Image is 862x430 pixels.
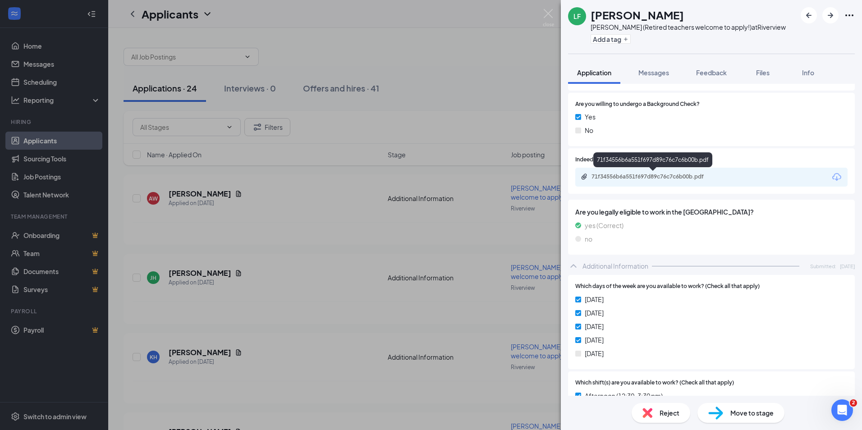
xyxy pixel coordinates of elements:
span: Are you legally eligible to work in the [GEOGRAPHIC_DATA]? [575,207,848,217]
iframe: Intercom live chat [831,399,853,421]
button: ArrowLeftNew [801,7,817,23]
button: PlusAdd a tag [591,34,631,44]
span: [DATE] [585,294,604,304]
svg: ArrowLeftNew [803,10,814,21]
span: Info [802,69,814,77]
div: 71f34556b6a551f697d89c76c7c6b00b.pdf [591,173,718,180]
span: 2 [850,399,857,407]
span: Are you willing to undergo a Background Check? [575,100,700,109]
div: [PERSON_NAME] (Retired teachers welcome to apply!) at Riverview [591,23,786,32]
span: Indeed Resume [575,156,615,164]
svg: Download [831,172,842,183]
span: [DATE] [585,321,604,331]
span: no [585,234,592,244]
div: LF [573,12,581,21]
span: [DATE] [585,308,604,318]
span: [DATE] [585,348,604,358]
span: No [585,125,593,135]
span: yes (Correct) [585,220,624,230]
div: 71f34556b6a551f697d89c76c7c6b00b.pdf [593,152,712,167]
span: Yes [585,112,596,122]
a: Paperclip71f34556b6a551f697d89c76c7c6b00b.pdf [581,173,727,182]
svg: Paperclip [581,173,588,180]
h1: [PERSON_NAME] [591,7,684,23]
svg: ChevronUp [568,261,579,271]
span: Move to stage [730,408,774,418]
svg: Plus [623,37,628,42]
span: Reject [660,408,679,418]
span: [DATE] [840,262,855,270]
span: Which days of the week are you available to work? (Check all that apply) [575,282,760,291]
span: Files [756,69,770,77]
span: Feedback [696,69,727,77]
span: Afternoon (12:30-3:30 pm) [585,391,663,401]
span: Submitted: [810,262,836,270]
span: Application [577,69,611,77]
span: Which shift(s) are you available to work? (Check all that apply) [575,379,734,387]
span: [DATE] [585,335,604,345]
div: Additional Information [582,261,648,270]
button: ArrowRight [822,7,839,23]
svg: Ellipses [844,10,855,21]
span: Messages [638,69,669,77]
svg: ArrowRight [825,10,836,21]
